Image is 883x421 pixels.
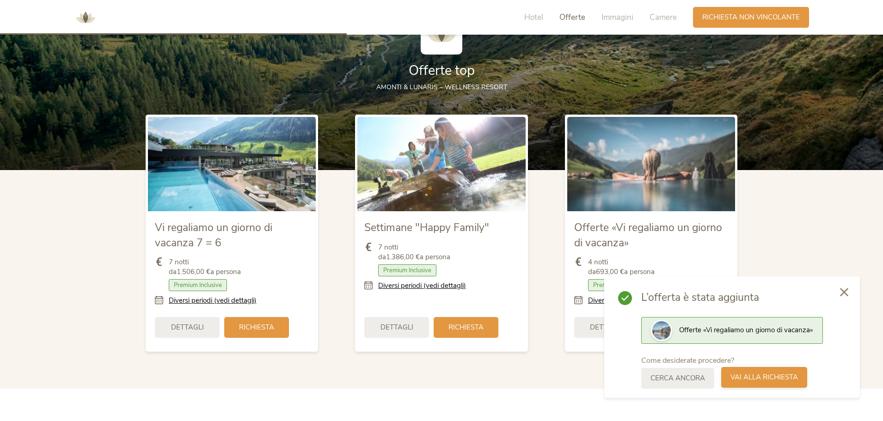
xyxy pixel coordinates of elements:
[380,323,413,332] span: Dettagli
[376,83,507,92] span: AMONTI & LUNARIS – wellness resort
[364,220,489,235] span: Settimane "Happy Family"
[588,257,655,277] span: 4 notti da a persona
[641,355,734,366] span: Come desiderate procedere?
[650,373,705,383] span: Cerca ancora
[169,296,257,305] a: Diversi periodi (vedi dettagli)
[409,61,475,79] span: Offerte top
[448,323,484,332] span: Richiesta
[588,296,676,305] a: Diversi periodi (vedi dettagli)
[641,290,823,305] span: L’offerta è stata aggiunta
[169,257,241,277] span: 7 notti da a persona
[650,12,677,23] span: Camere
[378,281,466,291] a: Diversi periodi (vedi dettagli)
[679,325,813,335] span: Offerte «Vi regaliamo un giorno di vacanza»
[378,264,436,276] span: Premium Inclusive
[378,243,450,262] span: 7 notti da a persona
[652,321,671,340] img: Preview
[357,117,525,211] img: Settimane "Happy Family"
[590,323,623,332] span: Dettagli
[155,220,272,250] span: Vi regaliamo un giorno di vacanza 7 = 6
[169,279,227,291] span: Premium Inclusive
[702,12,800,22] span: Richiesta non vincolante
[601,12,633,23] span: Immagini
[386,252,420,262] b: 1.386,00 €
[588,279,646,291] span: Premium Inclusive
[72,4,99,31] img: AMONTI & LUNARIS Wellnessresort
[567,117,735,211] img: Offerte «Vi regaliamo un giorno di vacanza»
[524,12,543,23] span: Hotel
[730,372,798,382] span: Vai alla richiesta
[239,323,274,332] span: Richiesta
[559,12,585,23] span: Offerte
[574,220,722,250] span: Offerte «Vi regaliamo un giorno di vacanza»
[177,267,210,276] b: 1.506,00 €
[596,267,624,276] b: 693,00 €
[171,323,204,332] span: Dettagli
[72,14,99,20] a: AMONTI & LUNARIS Wellnessresort
[148,117,316,211] img: Vi regaliamo un giorno di vacanza 7 = 6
